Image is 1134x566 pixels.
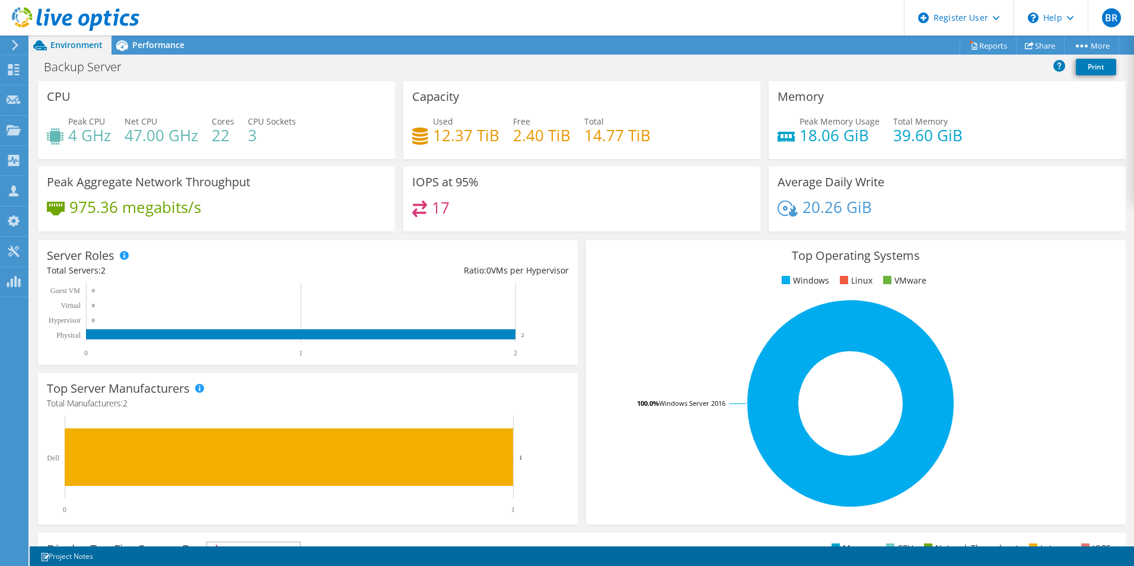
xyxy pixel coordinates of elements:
text: Guest VM [50,287,80,295]
h3: Capacity [412,90,459,103]
text: Dell [47,454,59,462]
span: Peak Memory Usage [799,116,880,127]
span: 0 [486,265,491,276]
text: 0 [92,317,95,323]
text: 0 [92,288,95,294]
li: Memory [829,542,875,555]
tspan: Windows Server 2016 [659,399,725,408]
li: CPU [883,542,913,555]
span: Net CPU [125,116,157,127]
h4: Total Manufacturers: [47,397,569,410]
h4: 39.60 GiB [893,129,963,142]
a: More [1064,36,1119,55]
h4: 20.26 GiB [802,201,872,214]
text: 1 [519,454,523,461]
span: Total [584,116,604,127]
span: Environment [50,39,103,50]
h4: 47.00 GHz [125,129,198,142]
li: Network Throughput [921,542,1018,555]
text: 2 [514,349,517,357]
a: Reports [960,36,1017,55]
h3: Peak Aggregate Network Throughput [47,176,250,189]
h4: 12.37 TiB [433,129,499,142]
span: IOPS [207,542,300,557]
h4: 14.77 TiB [584,129,651,142]
span: Total Memory [893,116,948,127]
text: 1 [299,349,302,357]
div: Total Servers: [47,264,308,277]
svg: \n [1028,12,1039,23]
text: Virtual [61,301,81,310]
h3: Server Roles [47,249,114,262]
text: 0 [92,303,95,309]
text: Hypervisor [49,316,81,325]
h3: Top Operating Systems [595,249,1117,262]
li: IOPS [1078,542,1111,555]
li: Linux [837,274,872,287]
span: CPU Sockets [248,116,296,127]
a: Print [1076,59,1116,75]
text: 0 [63,505,66,514]
h3: CPU [47,90,71,103]
text: Physical [56,331,81,339]
div: Ratio: VMs per Hypervisor [308,264,569,277]
a: Project Notes [32,549,101,564]
span: Performance [132,39,184,50]
h3: Average Daily Write [778,176,884,189]
h3: Memory [778,90,824,103]
li: Windows [779,274,829,287]
h3: Top Server Manufacturers [47,382,190,395]
h1: Backup Server [39,61,140,74]
h4: 22 [212,129,234,142]
span: Used [433,116,453,127]
li: Latency [1026,542,1071,555]
h4: 2.40 TiB [513,129,571,142]
h4: 3 [248,129,296,142]
text: 2 [521,332,524,338]
span: Free [513,116,530,127]
span: 2 [101,265,106,276]
span: 2 [123,398,128,409]
li: VMware [880,274,926,287]
span: Cores [212,116,234,127]
h4: 975.36 megabits/s [69,201,201,214]
span: BR [1102,8,1121,27]
tspan: 100.0% [637,399,659,408]
text: 0 [84,349,88,357]
text: 1 [511,505,515,514]
h4: 17 [432,201,450,214]
h4: 4 GHz [68,129,111,142]
span: Peak CPU [68,116,105,127]
h4: 18.06 GiB [799,129,880,142]
h3: IOPS at 95% [412,176,479,189]
a: Share [1016,36,1065,55]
